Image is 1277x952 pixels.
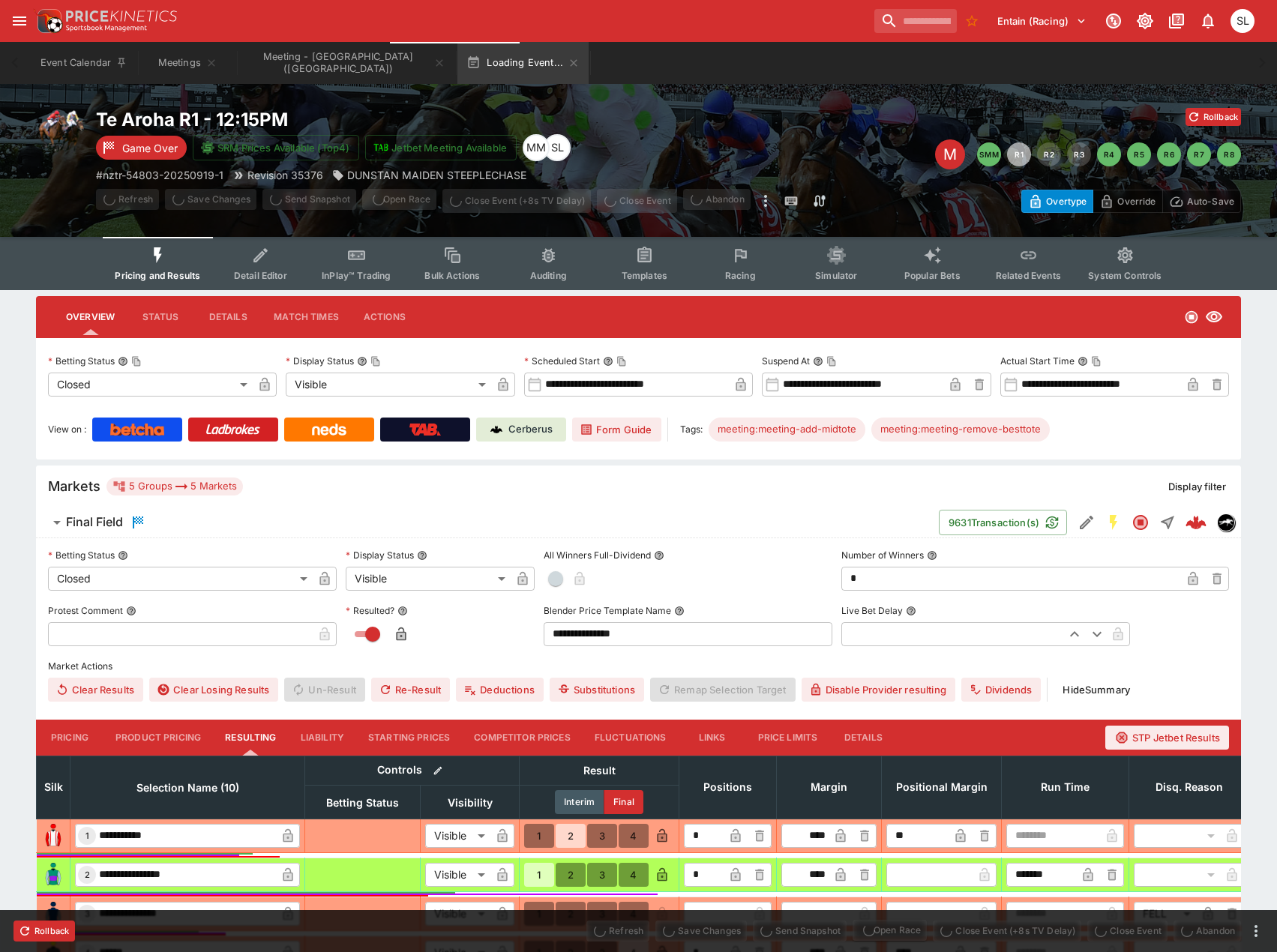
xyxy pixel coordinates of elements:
button: R6 [1157,142,1181,166]
div: 1e67aaeb-94ab-4612-950a-6760bdd3175f [1186,512,1207,533]
div: Closed [48,373,253,397]
span: Related Events [996,270,1061,281]
p: Betting Status [48,355,115,367]
button: Loading Event... [457,42,589,84]
p: Override [1117,193,1156,209]
svg: Closed [1184,310,1199,325]
div: nztr [1217,513,1235,531]
button: Copy To Clipboard [1091,356,1102,367]
button: R7 [1187,142,1211,166]
button: Links [679,720,746,756]
button: Competitor Prices [462,720,583,756]
div: Closed [48,567,313,591]
button: Match Times [262,299,351,335]
a: Form Guide [572,418,661,442]
button: more [1247,922,1265,940]
button: R2 [1037,142,1061,166]
label: Tags: [680,418,703,442]
div: DUNSTAN MAIDEN STEEPLECHASE [332,167,526,183]
button: R5 [1127,142,1151,166]
div: Betting Target: cerberus [871,418,1050,442]
span: Bulk Actions [424,270,480,281]
th: Result [520,756,679,785]
button: HideSummary [1054,678,1139,702]
p: Scheduled Start [524,355,600,367]
span: Selection Name (10) [120,779,256,797]
p: Display Status [346,549,414,561]
button: Product Pricing [103,720,213,756]
button: Straight [1154,509,1181,536]
p: Betting Status [48,549,115,561]
th: Positional Margin [882,756,1002,819]
span: Betting Status [310,794,415,812]
span: Templates [622,270,667,281]
img: horse_racing.png [36,108,84,156]
a: Cerberus [476,418,566,442]
img: PriceKinetics Logo [33,6,63,36]
th: Run Time [1002,756,1129,819]
p: Protest Comment [48,604,123,617]
p: Display Status [286,355,354,367]
nav: pagination navigation [977,142,1241,166]
button: Override [1093,190,1162,213]
span: Simulator [815,270,857,281]
button: Betting StatusCopy To Clipboard [118,356,128,367]
button: Starting Prices [356,720,462,756]
button: Edit Detail [1073,509,1100,536]
div: FELL [1134,902,1196,926]
h5: Markets [48,477,100,495]
img: runner 1 [41,824,65,848]
img: Betcha [110,424,164,436]
span: meeting:meeting-add-midtote [709,422,865,437]
button: Bulk edit [428,761,448,780]
button: Meeting - Te Aroha (NZ) [238,42,454,84]
div: split button [853,920,927,941]
button: R4 [1097,142,1121,166]
p: Suspend At [762,355,810,367]
p: Auto-Save [1187,193,1234,209]
button: Connected to PK [1100,7,1127,34]
span: Detail Editor [234,270,287,281]
svg: Closed [1132,513,1150,531]
button: Scheduled StartCopy To Clipboard [603,356,613,367]
button: Overview [54,299,127,335]
button: 4 [619,902,649,926]
p: Copy To Clipboard [96,167,223,183]
button: Copy To Clipboard [370,356,381,367]
button: Pricing [36,720,103,756]
span: Visibility [431,794,509,812]
img: runner 3 [41,902,65,926]
button: Resulting [213,720,288,756]
p: Overtype [1046,193,1087,209]
div: Michela Marris [523,134,550,161]
button: Final Field [36,507,939,537]
button: 2 [556,863,586,887]
button: 9631Transaction(s) [939,510,1067,535]
div: Visible [425,902,490,926]
label: View on : [48,418,86,442]
button: Fluctuations [583,720,679,756]
button: Clear Results [48,678,143,702]
span: Popular Bets [904,270,961,281]
button: Display filter [1159,475,1235,498]
p: All Winners Full-Dividend [544,549,651,561]
button: Final [604,790,643,814]
button: R3 [1067,142,1091,166]
label: Market Actions [48,655,1229,678]
button: Details [194,299,262,335]
button: Select Tenant [988,9,1096,33]
span: meeting:meeting-remove-besttote [871,422,1050,437]
button: STP Jetbet Results [1105,726,1229,750]
th: Disq. Reason [1129,756,1249,819]
button: Clear Losing Results [149,678,278,702]
span: InPlay™ Trading [322,270,391,281]
button: 3 [587,824,617,848]
span: System Controls [1088,270,1162,281]
button: Actions [351,299,418,335]
button: Meetings [139,42,235,84]
button: Toggle light/dark mode [1132,7,1159,34]
button: Singa Livett [1226,4,1259,37]
p: Resulted? [346,604,394,617]
button: 1 [524,824,554,848]
button: Disable Provider resulting [802,678,955,702]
